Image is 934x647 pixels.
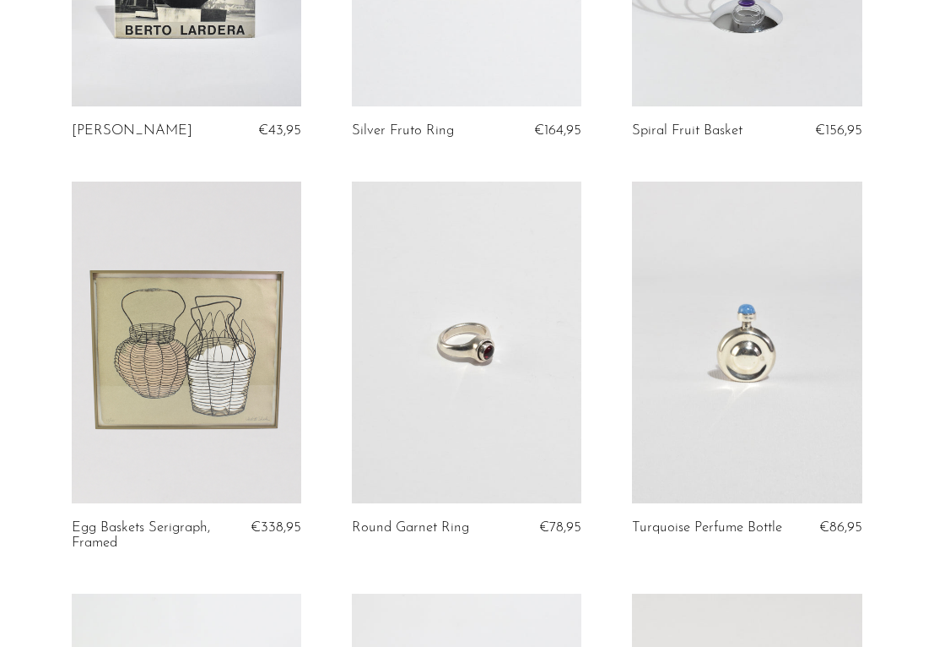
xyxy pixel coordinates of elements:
[258,123,301,138] span: €43,95
[815,123,862,138] span: €156,95
[819,520,862,535] span: €86,95
[632,123,742,139] a: Spiral Fruit Basket
[352,520,469,536] a: Round Garnet Ring
[632,520,782,536] a: Turquoise Perfume Bottle
[72,520,222,552] a: Egg Baskets Serigraph, Framed
[352,123,454,139] a: Silver Fruto Ring
[534,123,581,138] span: €164,95
[539,520,581,535] span: €78,95
[72,123,192,139] a: [PERSON_NAME]
[251,520,301,535] span: €338,95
